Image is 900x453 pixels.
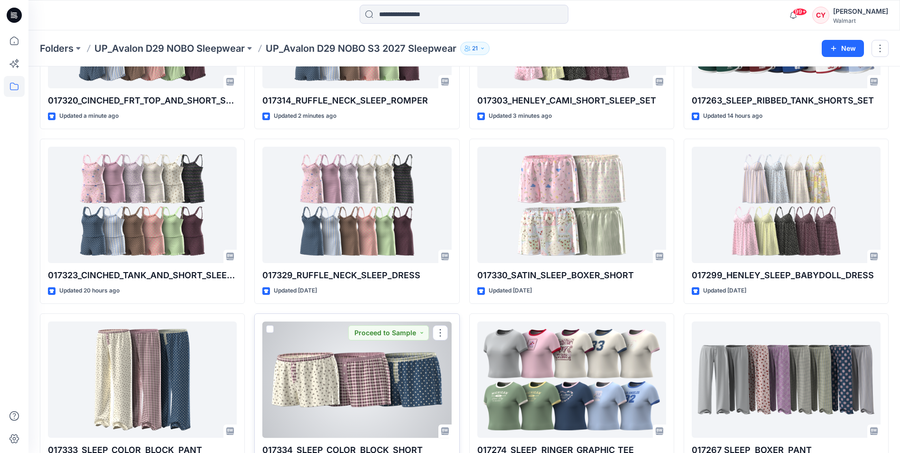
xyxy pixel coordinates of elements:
[48,94,237,107] p: 017320_CINCHED_FRT_TOP_AND_SHORT_SLEEP_SET
[477,269,666,282] p: 017330_SATIN_SLEEP_BOXER_SHORT
[692,147,881,263] a: 017299_HENLEY_SLEEP_BABYDOLL_DRESS
[48,321,237,438] a: 017333_SLEEP_COLOR_BLOCK_PANT
[833,17,888,24] div: Walmart
[833,6,888,17] div: [PERSON_NAME]
[48,269,237,282] p: 017323_CINCHED_TANK_AND_SHORT_SLEEP_SET
[472,43,478,54] p: 21
[262,147,451,263] a: 017329_RUFFLE_NECK_SLEEP_DRESS
[822,40,864,57] button: New
[266,42,456,55] p: UP_Avalon D29 NOBO S3 2027 Sleepwear
[793,8,807,16] span: 99+
[59,286,120,296] p: Updated 20 hours ago
[477,321,666,438] a: 017274_SLEEP_RINGER_GRAPHIC_TEE
[703,286,746,296] p: Updated [DATE]
[262,269,451,282] p: 017329_RUFFLE_NECK_SLEEP_DRESS
[274,286,317,296] p: Updated [DATE]
[692,269,881,282] p: 017299_HENLEY_SLEEP_BABYDOLL_DRESS
[40,42,74,55] a: Folders
[262,94,451,107] p: 017314_RUFFLE_NECK_SLEEP_ROMPER
[477,94,666,107] p: 017303_HENLEY_CAMI_SHORT_SLEEP_SET
[59,111,119,121] p: Updated a minute ago
[262,321,451,438] a: 017334_SLEEP_COLOR_BLOCK_SHORT
[703,111,762,121] p: Updated 14 hours ago
[94,42,245,55] a: UP_Avalon D29 NOBO Sleepwear
[274,111,336,121] p: Updated 2 minutes ago
[489,111,552,121] p: Updated 3 minutes ago
[812,7,829,24] div: CY
[489,286,532,296] p: Updated [DATE]
[692,94,881,107] p: 017263_SLEEP_RIBBED_TANK_SHORTS_SET
[477,147,666,263] a: 017330_SATIN_SLEEP_BOXER_SHORT
[48,147,237,263] a: 017323_CINCHED_TANK_AND_SHORT_SLEEP_SET
[460,42,490,55] button: 21
[692,321,881,438] a: 017267_SLEEP_BOXER_PANT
